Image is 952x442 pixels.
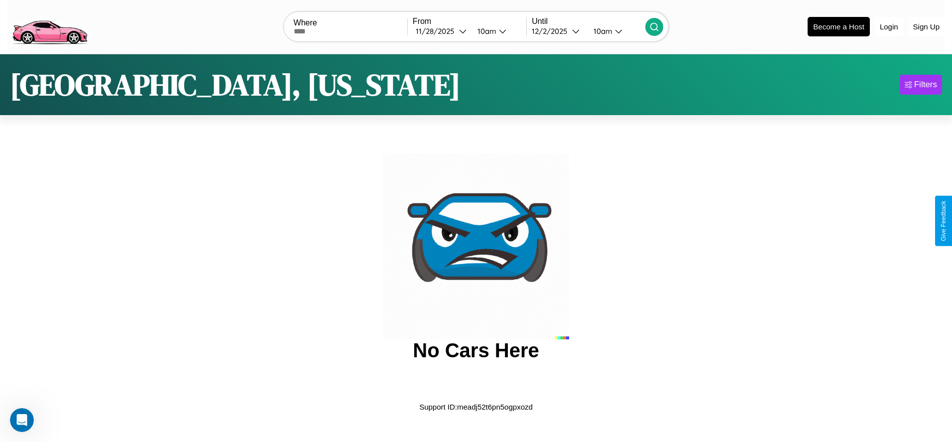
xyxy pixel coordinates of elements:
button: Filters [900,75,942,95]
button: Sign Up [908,17,945,36]
img: car [383,153,569,339]
button: 11/28/2025 [413,26,470,36]
button: Login [875,17,903,36]
label: Until [532,17,645,26]
img: logo [7,5,92,47]
h1: [GEOGRAPHIC_DATA], [US_STATE] [10,64,461,105]
div: Give Feedback [940,201,947,241]
label: From [413,17,526,26]
div: Filters [914,80,937,90]
label: Where [294,18,407,27]
div: 10am [589,26,615,36]
div: 12 / 2 / 2025 [532,26,572,36]
div: 11 / 28 / 2025 [416,26,459,36]
button: 10am [470,26,526,36]
button: Become a Host [808,17,870,36]
div: 10am [473,26,499,36]
p: Support ID: meadj52t6pn5ogpxozd [419,400,533,414]
iframe: Intercom live chat [10,408,34,432]
h2: No Cars Here [413,339,539,362]
button: 10am [586,26,645,36]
